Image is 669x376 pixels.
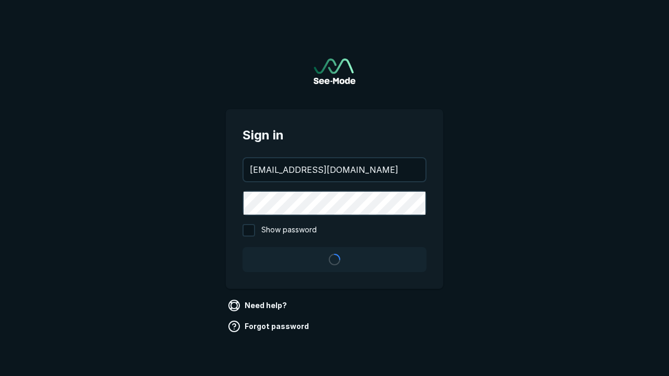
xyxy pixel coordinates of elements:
a: Forgot password [226,318,313,335]
input: your@email.com [244,158,425,181]
a: Go to sign in [314,58,355,84]
img: See-Mode Logo [314,58,355,84]
span: Show password [261,224,317,237]
a: Need help? [226,297,291,314]
span: Sign in [243,126,426,145]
